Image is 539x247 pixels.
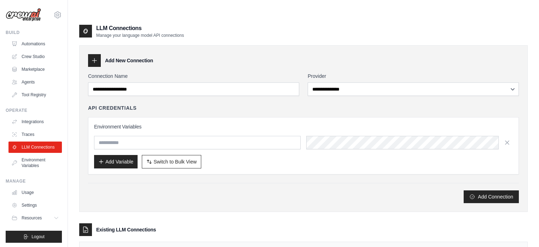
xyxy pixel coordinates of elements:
div: Build [6,30,62,35]
a: Usage [8,187,62,198]
div: Manage [6,178,62,184]
a: Marketplace [8,64,62,75]
iframe: Chat Widget [504,213,539,247]
label: Connection Name [88,73,299,80]
h4: API Credentials [88,104,137,111]
a: Environment Variables [8,154,62,171]
a: Agents [8,76,62,88]
h3: Add New Connection [105,57,153,64]
a: Integrations [8,116,62,127]
button: Add Connection [464,190,519,203]
button: Resources [8,212,62,224]
a: Traces [8,129,62,140]
span: Switch to Bulk View [153,158,197,165]
div: Operate [6,108,62,113]
span: Resources [22,215,42,221]
button: Logout [6,231,62,243]
h3: Environment Variables [94,123,513,130]
a: Settings [8,200,62,211]
p: Manage your language model API connections [96,33,184,38]
img: Logo [6,8,41,22]
a: LLM Connections [8,142,62,153]
h3: Existing LLM Connections [96,226,156,233]
a: Tool Registry [8,89,62,100]
button: Add Variable [94,155,138,168]
h2: LLM Connections [96,24,184,33]
a: Crew Studio [8,51,62,62]
label: Provider [308,73,519,80]
button: Switch to Bulk View [142,155,201,168]
a: Automations [8,38,62,50]
span: Logout [31,234,45,240]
